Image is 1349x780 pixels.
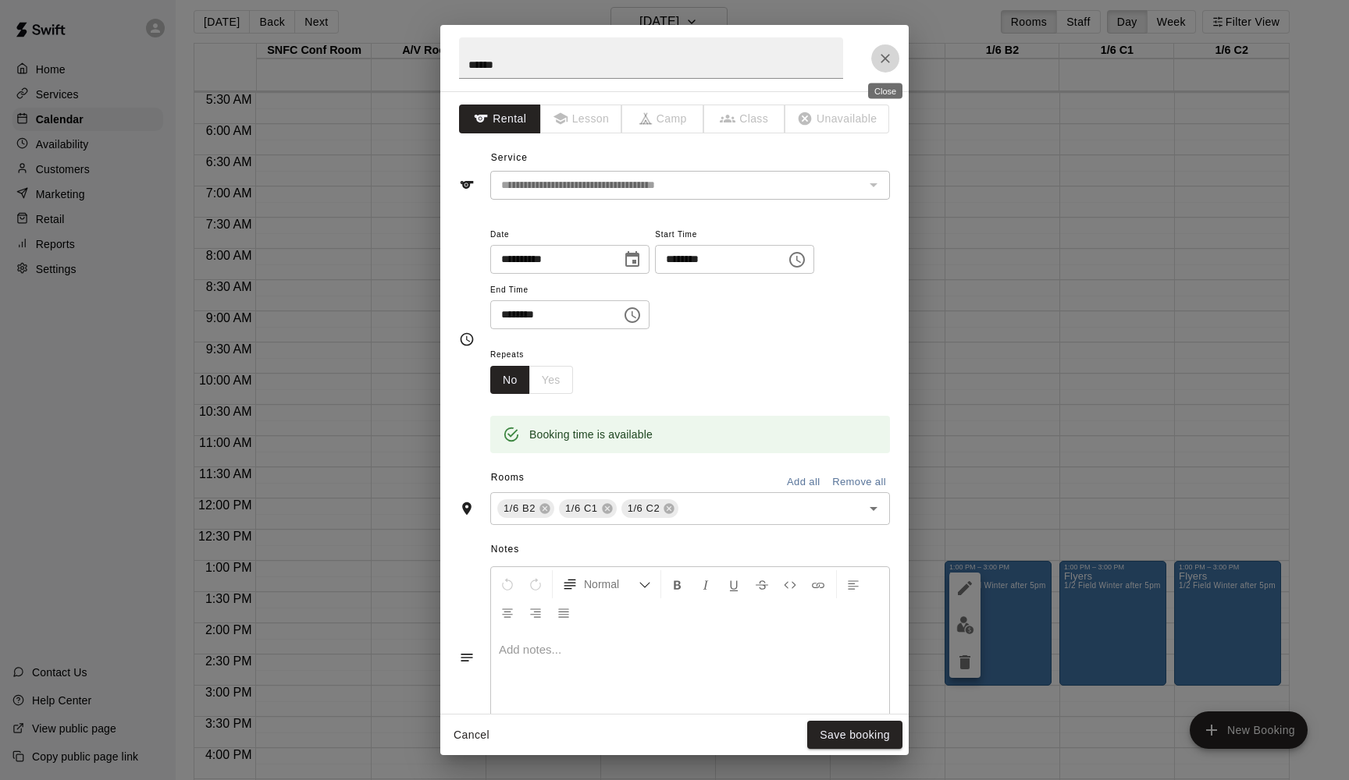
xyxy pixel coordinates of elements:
[459,501,475,516] svg: Rooms
[692,570,719,598] button: Format Italics
[522,598,549,626] button: Right Align
[704,105,786,133] span: The type of an existing booking cannot be changed
[617,300,648,331] button: Choose time, selected time is 3:00 PM
[778,470,828,495] button: Add all
[559,499,617,518] div: 1/6 C1
[868,83,902,99] div: Close
[490,280,650,301] span: End Time
[556,570,657,598] button: Formatting Options
[522,570,549,598] button: Redo
[459,650,475,665] svg: Notes
[491,537,890,562] span: Notes
[529,420,653,448] div: Booking time is available
[655,225,814,246] span: Start Time
[781,244,813,275] button: Choose time, selected time is 1:00 PM
[490,225,650,246] span: Date
[871,44,899,73] button: Close
[840,570,867,598] button: Left Align
[749,570,775,598] button: Format Strikethrough
[777,570,803,598] button: Insert Code
[497,499,554,518] div: 1/6 B2
[459,105,541,133] button: Rental
[494,570,521,598] button: Undo
[807,721,902,750] button: Save booking
[494,598,521,626] button: Center Align
[541,105,623,133] span: The type of an existing booking cannot be changed
[550,598,577,626] button: Justify Align
[497,501,542,516] span: 1/6 B2
[828,470,890,495] button: Remove all
[664,570,691,598] button: Format Bold
[459,177,475,193] svg: Service
[621,501,667,516] span: 1/6 C2
[491,472,525,483] span: Rooms
[491,152,528,163] span: Service
[490,366,573,395] div: outlined button group
[863,498,885,519] button: Open
[459,331,475,347] svg: Timing
[559,501,604,516] span: 1/6 C1
[621,499,679,518] div: 1/6 C2
[622,105,704,133] span: The type of an existing booking cannot be changed
[805,570,831,598] button: Insert Link
[447,721,497,750] button: Cancel
[490,171,890,200] div: The service of an existing booking cannot be changed
[490,366,530,395] button: No
[617,244,648,275] button: Choose date, selected date is Sep 19, 2025
[721,570,747,598] button: Format Underline
[785,105,890,133] span: The type of an existing booking cannot be changed
[584,576,639,592] span: Normal
[490,345,586,366] span: Repeats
